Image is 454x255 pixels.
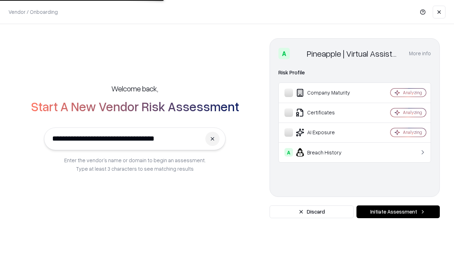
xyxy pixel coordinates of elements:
[284,108,369,117] div: Certificates
[403,129,422,135] div: Analyzing
[284,148,293,157] div: A
[270,205,354,218] button: Discard
[403,109,422,115] div: Analyzing
[284,89,369,97] div: Company Maturity
[31,99,239,113] h2: Start A New Vendor Risk Assessment
[293,48,304,59] img: Pineapple | Virtual Assistant Agency
[278,48,290,59] div: A
[64,156,206,173] p: Enter the vendor’s name or domain to begin an assessment. Type at least 3 characters to see match...
[9,8,58,16] p: Vendor / Onboarding
[284,148,369,157] div: Breach History
[284,128,369,137] div: AI Exposure
[307,48,400,59] div: Pineapple | Virtual Assistant Agency
[403,90,422,96] div: Analyzing
[409,47,431,60] button: More info
[356,205,440,218] button: Initiate Assessment
[111,84,158,93] h5: Welcome back,
[278,68,431,77] div: Risk Profile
